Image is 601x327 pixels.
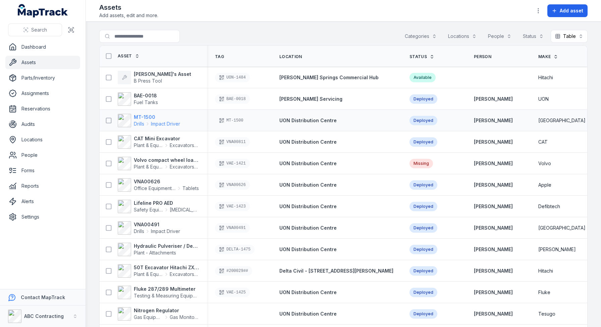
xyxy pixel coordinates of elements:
[474,96,513,102] a: [PERSON_NAME]
[118,200,199,213] a: Lifeline PRO AEDSafety Equipment[MEDICAL_DATA]
[5,87,80,100] a: Assignments
[279,54,302,59] span: Location
[134,99,158,105] span: Fuel Tanks
[409,54,434,59] a: Status
[409,54,427,59] span: Status
[134,264,199,271] strong: 50T Excavator Hitachi ZX350
[518,30,548,43] button: Status
[279,182,337,188] span: UON Distribution Centre
[538,203,560,210] span: Defibtech
[538,246,576,253] span: [PERSON_NAME]
[279,289,337,295] span: UON Distribution Centre
[118,53,140,59] a: Asset
[215,288,250,297] div: VAE-1425
[134,114,180,121] strong: MT-1500
[279,268,393,274] span: Delta Civil - [STREET_ADDRESS][PERSON_NAME]
[5,210,80,224] a: Settings
[134,142,163,149] span: Plant & Equipment
[474,182,513,188] a: [PERSON_NAME]
[151,228,180,235] span: Impact Driver
[551,30,588,43] button: Table
[170,142,199,149] span: Excavators & Plant
[409,94,437,104] div: Deployed
[215,180,250,190] div: VNA00626
[170,206,199,213] span: [MEDICAL_DATA]
[484,30,516,43] button: People
[279,96,342,102] a: [PERSON_NAME] Servicing
[474,160,513,167] a: [PERSON_NAME]
[279,118,337,123] span: UON Distribution Centre
[279,203,337,209] span: UON Distribution Centre
[409,202,437,211] div: Deployed
[279,117,337,124] a: UON Distribution Centre
[134,78,162,84] span: B Press Tool
[134,250,176,255] span: Plant - Attachments
[409,137,437,147] div: Deployed
[134,221,180,228] strong: VNA00491
[279,311,337,317] a: UON Distribution Centre
[474,311,513,317] strong: [PERSON_NAME]
[118,243,199,256] a: Hydraulic Pulveriser / Demolition ShearPlant - Attachments
[279,75,379,80] span: [PERSON_NAME] Springs Commercial Hub
[538,54,551,59] span: Make
[474,117,513,124] strong: [PERSON_NAME]
[170,314,199,321] span: Gas Monitors - Methane
[215,159,250,168] div: VAE-1421
[134,314,163,321] span: Gas Equipment
[24,313,64,319] strong: ABC Contracting
[5,102,80,115] a: Reservations
[5,179,80,193] a: Reports
[134,185,176,192] span: Office Equipment & IT
[279,268,393,274] a: Delta Civil - [STREET_ADDRESS][PERSON_NAME]
[118,221,180,235] a: VNA00491DrillsImpact Driver
[474,139,513,145] a: [PERSON_NAME]
[118,157,199,170] a: Volvo compact wheel loaderPlant & EquipmentExcavators & Plant
[279,246,337,253] a: UON Distribution Centre
[118,53,132,59] span: Asset
[538,117,586,124] span: [GEOGRAPHIC_DATA]
[170,271,199,278] span: Excavators & Plant
[5,133,80,146] a: Locations
[118,71,191,84] a: [PERSON_NAME]'s AssetB Press Tool
[5,164,80,177] a: Forms
[118,178,199,192] a: VNA00626Office Equipment & ITTablets
[134,243,199,249] strong: Hydraulic Pulveriser / Demolition Shear
[31,27,47,33] span: Search
[547,4,588,17] button: Add asset
[134,71,191,78] strong: [PERSON_NAME]'s Asset
[5,195,80,208] a: Alerts
[560,7,583,14] span: Add asset
[134,200,199,206] strong: Lifeline PRO AED
[409,288,437,297] div: Deployed
[134,293,204,298] span: Testing & Measuring Equipment
[99,3,158,12] h2: Assets
[474,225,513,231] a: [PERSON_NAME]
[18,4,68,17] a: MapTrack
[170,163,199,170] span: Excavators & Plant
[215,223,250,233] div: VNA00491
[474,203,513,210] strong: [PERSON_NAME]
[215,116,247,125] div: MT-1500
[118,264,199,278] a: 50T Excavator Hitachi ZX350Plant & EquipmentExcavators & Plant
[279,74,379,81] a: [PERSON_NAME] Springs Commercial Hub
[474,268,513,274] a: [PERSON_NAME]
[215,202,250,211] div: VAE-1423
[134,135,199,142] strong: CAT Mini Excavator
[279,160,337,167] a: UON Distribution Centre
[279,160,337,166] span: UON Distribution Centre
[215,137,250,147] div: VNA00811
[134,178,199,185] strong: VNA00626
[538,54,558,59] a: Make
[134,121,144,127] span: Drills
[118,114,180,127] a: MT-1500DrillsImpact Driver
[134,271,163,278] span: Plant & Equipment
[538,139,548,145] span: CAT
[409,116,437,125] div: Deployed
[215,245,255,254] div: DELTA-1475
[118,286,199,299] a: Fluke 287/289 MultimeterTesting & Measuring Equipment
